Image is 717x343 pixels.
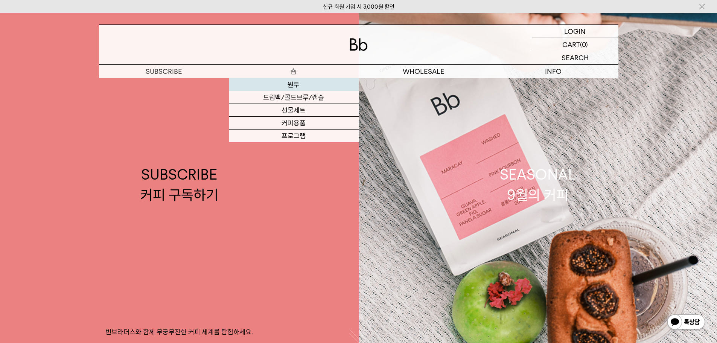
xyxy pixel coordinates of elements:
[562,38,580,51] p: CART
[229,91,359,104] a: 드립백/콜드브루/캡슐
[489,65,618,78] p: INFO
[500,165,576,204] div: SEASONAL 9월의 커피
[564,25,586,38] p: LOGIN
[532,38,618,51] a: CART (0)
[562,51,589,64] p: SEARCH
[229,65,359,78] a: 숍
[580,38,588,51] p: (0)
[229,78,359,91] a: 원두
[229,117,359,130] a: 커피용품
[140,165,218,204] div: SUBSCRIBE 커피 구독하기
[323,3,394,10] a: 신규 회원 가입 시 3,000원 할인
[229,104,359,117] a: 선물세트
[229,130,359,142] a: 프로그램
[667,314,706,332] img: 카카오톡 채널 1:1 채팅 버튼
[359,65,489,78] p: WHOLESALE
[350,38,368,51] img: 로고
[532,25,618,38] a: LOGIN
[99,65,229,78] a: SUBSCRIBE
